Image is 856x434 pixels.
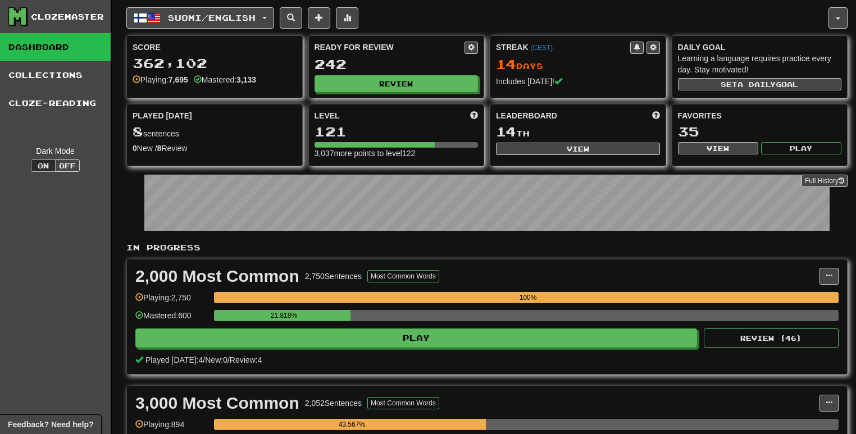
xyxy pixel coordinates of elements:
div: 3,000 Most Common [135,395,299,412]
p: In Progress [126,242,848,253]
span: 14 [496,124,516,139]
span: Suomi / English [168,13,256,22]
span: a daily [737,80,776,88]
button: Most Common Words [367,397,439,409]
span: This week in points, UTC [652,110,660,121]
button: On [31,159,56,172]
span: Score more points to level up [470,110,478,121]
strong: 3,133 [236,75,256,84]
div: Streak [496,42,630,53]
button: Suomi/English [126,7,274,29]
div: 2,750 Sentences [305,271,362,282]
span: Level [315,110,340,121]
button: Seta dailygoal [678,78,842,90]
div: sentences [133,125,297,139]
button: Play [135,328,697,348]
div: 3,037 more points to level 122 [315,148,479,159]
button: Play [761,142,841,154]
button: View [678,142,758,154]
strong: 7,695 [169,75,188,84]
div: Daily Goal [678,42,842,53]
div: 242 [315,57,479,71]
strong: 8 [157,144,162,153]
span: New: 0 [205,355,227,364]
div: 2,052 Sentences [305,398,362,409]
span: 14 [496,56,516,72]
div: Playing: [133,74,188,85]
button: Review [315,75,479,92]
div: 35 [678,125,842,139]
span: Played [DATE] [133,110,192,121]
div: Learning a language requires practice every day. Stay motivated! [678,53,842,75]
span: / [203,355,205,364]
button: Off [55,159,80,172]
div: Ready for Review [315,42,465,53]
span: Played [DATE]: 4 [145,355,203,364]
div: Favorites [678,110,842,121]
div: th [496,125,660,139]
button: Most Common Words [367,270,439,282]
div: 100% [217,292,839,303]
div: New / Review [133,143,297,154]
div: 21.818% [217,310,350,321]
div: Mastered: [194,74,256,85]
div: Includes [DATE]! [496,76,660,87]
a: Full History [802,175,848,187]
a: (CEST) [530,44,553,52]
span: Leaderboard [496,110,557,121]
span: 8 [133,124,143,139]
div: 43.567% [217,419,486,430]
div: 362,102 [133,56,297,70]
div: Day s [496,57,660,72]
div: 121 [315,125,479,139]
button: More stats [336,7,358,29]
div: 2,000 Most Common [135,268,299,285]
button: Add sentence to collection [308,7,330,29]
button: Review (46) [704,328,839,348]
div: Dark Mode [8,145,102,157]
div: Score [133,42,297,53]
span: / [227,355,230,364]
span: Open feedback widget [8,419,93,430]
button: Search sentences [280,7,302,29]
span: Review: 4 [230,355,262,364]
div: Clozemaster [31,11,104,22]
strong: 0 [133,144,137,153]
div: Playing: 2,750 [135,292,208,310]
button: View [496,143,660,155]
div: Mastered: 600 [135,310,208,328]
